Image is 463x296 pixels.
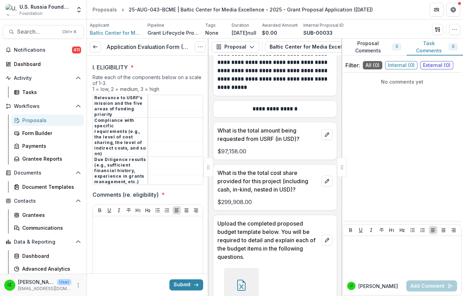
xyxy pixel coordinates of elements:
[217,169,319,194] p: What is the the total cost share provided for this project (including cash, in-kind, nested in USD)?
[385,61,417,69] span: Internal ( 0 )
[14,60,78,68] div: Dashboard
[106,44,189,50] h3: Application Evaluation Form (Internal)
[11,222,84,234] a: Communications
[57,279,71,285] p: User
[418,226,427,234] button: Ordered List
[144,206,152,214] button: Heading 2
[8,283,12,287] div: Igor Zevelev
[377,226,386,234] button: Strike
[22,224,78,231] div: Communications
[341,39,407,56] button: Proposal Comments
[93,157,148,185] th: Due Diligence results (e.g., sufficient financial history, experience in grants management, etc.)
[3,195,84,206] button: Open Contacts
[125,206,133,214] button: Strike
[72,46,81,53] span: 411
[134,206,142,214] button: Heading 1
[408,226,417,234] button: Bullet List
[90,5,120,15] a: Proposals
[452,44,454,49] span: 0
[129,6,373,13] div: 25-AUG-043-BCME | Baltic Center for Media Excellence - 2025 - Grant Proposal Application ([DATE])
[22,88,78,96] div: Tasks
[19,10,42,17] span: Foundation
[358,282,398,290] p: [PERSON_NAME]
[11,127,84,139] a: Form Builder
[11,181,84,193] a: Document Templates
[14,75,73,81] span: Activity
[93,63,128,71] p: I. ELIGIBILITY
[11,250,84,262] a: Dashboard
[22,117,78,124] div: Proposals
[3,44,84,56] button: Notifications411
[22,155,78,162] div: Grantee Reports
[11,209,84,221] a: Grantees
[22,265,78,272] div: Advanced Analytics
[363,61,382,69] span: All ( 0 )
[22,252,78,260] div: Dashboard
[93,191,159,199] p: Comments (re. eligibility)
[3,167,84,178] button: Open Documents
[262,22,298,28] p: Awarded Amount
[14,239,73,245] span: Data & Reporting
[14,103,73,109] span: Workflows
[153,206,162,214] button: Bullet List
[93,74,203,95] div: Rate each of the components below on a scale of 1-3. 1 = low, 2 = medium, 3 = high
[93,95,148,117] th: Relevance to USRF’s mission and the five areas of funding priority
[11,263,84,274] a: Advanced Analytics
[345,78,459,85] p: No comments yet
[321,235,333,246] button: edit
[205,22,216,28] p: Tags
[420,61,453,69] span: External ( 0 )
[367,226,375,234] button: Italicize
[90,5,376,15] nav: breadcrumb
[14,47,72,53] span: Notifications
[11,153,84,164] a: Grantee Reports
[90,29,142,36] a: Baltic Center for Media Excellence
[303,29,333,36] p: SUB-00033
[217,219,319,261] p: Upload the completed proposed budget template below. You will be required to detail and explain e...
[105,206,113,214] button: Underline
[17,28,58,35] span: Search...
[321,176,333,187] button: edit
[22,211,78,219] div: Grantees
[115,206,123,214] button: Italicize
[232,29,256,36] p: [DATE]null
[346,226,355,234] button: Bold
[90,22,109,28] p: Applicant
[61,28,78,36] div: Ctrl + K
[396,44,398,49] span: 0
[74,281,82,289] button: More
[211,41,259,52] button: Proposal
[217,126,319,143] p: What is the total amount being requested from USRF (in USD)?
[74,3,84,17] button: Open entity switcher
[430,3,444,17] button: Partners
[22,183,78,191] div: Document Templates
[205,29,218,36] p: None
[18,286,71,292] p: [EMAIL_ADDRESS][DOMAIN_NAME]
[217,147,333,155] p: $97,158.00
[147,29,200,36] p: Grant Lifecycle Process
[398,226,406,234] button: Heading 2
[3,236,84,247] button: Open Data & Reporting
[18,278,54,286] p: [PERSON_NAME]
[6,4,17,15] img: U.S. Russia Foundation
[357,226,365,234] button: Underline
[147,22,164,28] p: Pipeline
[449,226,458,234] button: Align Right
[3,58,84,70] a: Dashboard
[173,206,181,214] button: Align Left
[303,22,344,28] p: Internal Proposal ID
[93,117,148,157] th: Compliance with specific requirements (e.g., the level of cost sharing, the level of indirect cos...
[182,206,191,214] button: Align Center
[192,206,200,214] button: Align Right
[22,129,78,137] div: Form Builder
[262,29,277,36] p: $0.00
[11,115,84,126] a: Proposals
[345,61,360,69] p: Filter:
[169,279,203,290] button: Submit
[163,206,171,214] button: Ordered List
[3,101,84,112] button: Open Workflows
[96,206,104,214] button: Bold
[93,6,117,13] div: Proposals
[439,226,448,234] button: Align Center
[232,22,249,28] p: Duration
